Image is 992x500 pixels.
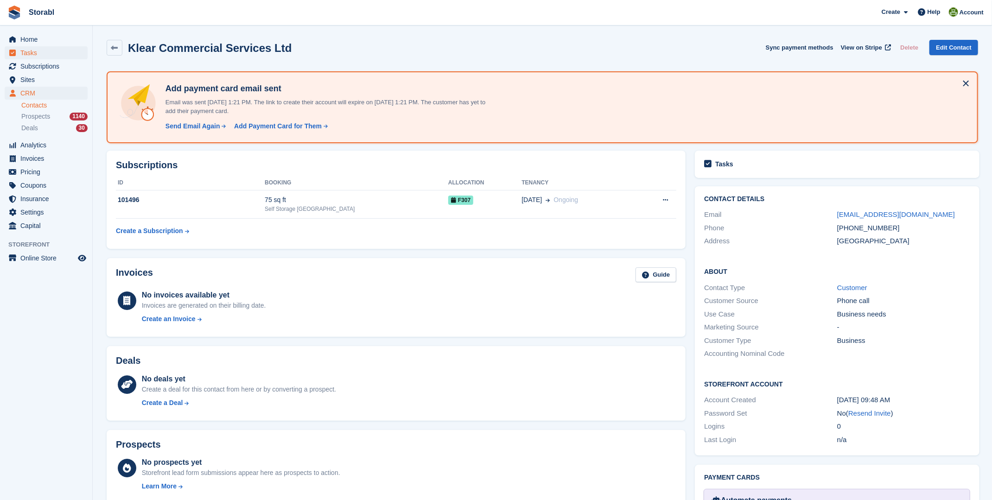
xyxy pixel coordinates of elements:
a: Deals 30 [21,123,88,133]
a: menu [5,192,88,205]
div: 101496 [116,195,265,205]
h2: Deals [116,355,140,366]
span: Pricing [20,165,76,178]
h2: Prospects [116,439,161,450]
div: [GEOGRAPHIC_DATA] [837,236,970,247]
div: Send Email Again [165,121,220,131]
span: Create [882,7,900,17]
a: menu [5,33,88,46]
a: menu [5,139,88,152]
div: n/a [837,435,970,445]
span: Account [960,8,984,17]
a: menu [5,165,88,178]
div: Password Set [704,408,837,419]
h2: Payment cards [704,474,970,481]
div: Invoices are generated on their billing date. [142,301,266,310]
div: 1140 [70,113,88,120]
a: menu [5,179,88,192]
h2: Storefront Account [704,379,970,388]
div: No invoices available yet [142,290,266,301]
button: Sync payment methods [766,40,833,55]
a: [EMAIL_ADDRESS][DOMAIN_NAME] [837,210,955,218]
div: [PHONE_NUMBER] [837,223,970,234]
div: Logins [704,421,837,432]
div: Customer Type [704,335,837,346]
span: Insurance [20,192,76,205]
a: Learn More [142,481,340,491]
div: 30 [76,124,88,132]
div: Learn More [142,481,177,491]
div: Marketing Source [704,322,837,333]
div: Phone [704,223,837,234]
span: CRM [20,87,76,100]
a: Customer [837,284,867,291]
span: Deals [21,124,38,133]
a: Prospects 1140 [21,112,88,121]
a: Edit Contact [929,40,978,55]
div: Business [837,335,970,346]
a: Create a Subscription [116,222,189,240]
div: Create an Invoice [142,314,196,324]
a: Contacts [21,101,88,110]
span: [DATE] [521,195,542,205]
div: Storefront lead form submissions appear here as prospects to action. [142,468,340,478]
a: View on Stripe [837,40,893,55]
span: Home [20,33,76,46]
a: menu [5,87,88,100]
span: Invoices [20,152,76,165]
div: 0 [837,421,970,432]
span: Ongoing [553,196,578,203]
div: Accounting Nominal Code [704,348,837,359]
span: Sites [20,73,76,86]
a: menu [5,219,88,232]
th: Booking [265,176,448,190]
div: Create a Deal [142,398,183,408]
span: ( ) [846,409,893,417]
a: Create a Deal [142,398,336,408]
a: menu [5,206,88,219]
div: Customer Source [704,296,837,306]
div: Create a Subscription [116,226,183,236]
div: Use Case [704,309,837,320]
h4: Add payment card email sent [162,83,486,94]
a: Create an Invoice [142,314,266,324]
span: Tasks [20,46,76,59]
h2: Tasks [715,160,733,168]
div: Account Created [704,395,837,405]
h2: Contact Details [704,196,970,203]
h2: Invoices [116,267,153,283]
a: menu [5,46,88,59]
div: Business needs [837,309,970,320]
span: Help [928,7,941,17]
div: Last Login [704,435,837,445]
div: - [837,322,970,333]
p: Email was sent [DATE] 1:21 PM. The link to create their account will expire on [DATE] 1:21 PM. Th... [162,98,486,116]
span: Capital [20,219,76,232]
div: 75 sq ft [265,195,448,205]
div: Add Payment Card for Them [234,121,322,131]
a: Preview store [76,253,88,264]
div: Create a deal for this contact from here or by converting a prospect. [142,385,336,394]
h2: About [704,266,970,276]
a: Resend Invite [848,409,891,417]
img: stora-icon-8386f47178a22dfd0bd8f6a31ec36ba5ce8667c1dd55bd0f319d3a0aa187defe.svg [7,6,21,19]
span: Settings [20,206,76,219]
a: menu [5,152,88,165]
th: Tenancy [521,176,637,190]
a: menu [5,252,88,265]
span: Prospects [21,112,50,121]
h2: Klear Commercial Services Ltd [128,42,292,54]
div: Phone call [837,296,970,306]
div: Contact Type [704,283,837,293]
img: Shurrelle Harrington [949,7,958,17]
div: No deals yet [142,373,336,385]
span: Coupons [20,179,76,192]
a: Add Payment Card for Them [230,121,329,131]
th: Allocation [448,176,521,190]
button: Delete [897,40,922,55]
img: add-payment-card-4dbda4983b697a7845d177d07a5d71e8a16f1ec00487972de202a45f1e8132f5.svg [119,83,158,123]
span: Online Store [20,252,76,265]
span: Analytics [20,139,76,152]
span: View on Stripe [841,43,882,52]
a: Storabl [25,5,58,20]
